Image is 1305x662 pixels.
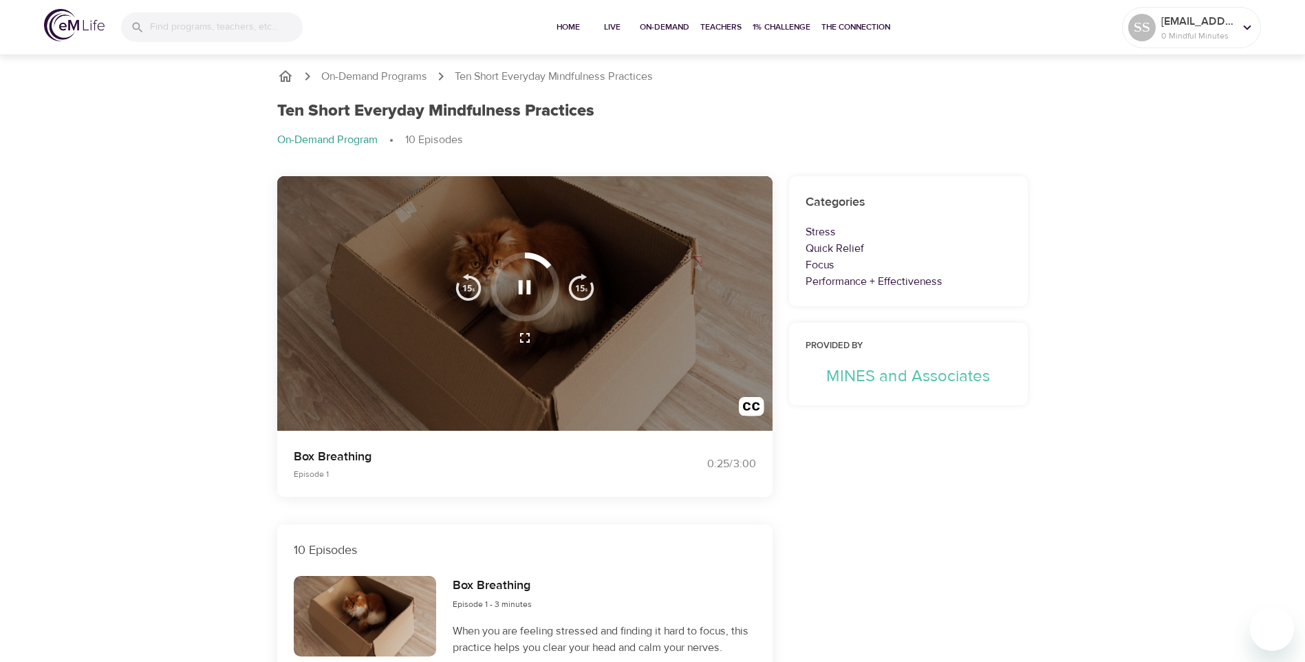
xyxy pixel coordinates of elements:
[731,389,773,431] button: Transcript/Closed Captions (c)
[568,273,595,301] img: 15s_next.svg
[739,397,764,423] img: open_caption.svg
[806,240,1012,257] p: Quick Relief
[640,20,689,34] span: On-Demand
[653,456,756,472] div: 0:25 / 3:00
[1161,30,1234,42] p: 0 Mindful Minutes
[596,20,629,34] span: Live
[1161,13,1234,30] p: [EMAIL_ADDRESS][DOMAIN_NAME]
[405,132,463,148] p: 10 Episodes
[44,9,105,41] img: logo
[277,68,1028,85] nav: breadcrumb
[277,132,1028,149] nav: breadcrumb
[806,193,1012,213] h6: Categories
[455,69,653,85] p: Ten Short Everyday Mindfulness Practices
[806,224,1012,240] p: Stress
[806,364,1012,389] p: MINES and Associates
[806,257,1012,273] p: Focus
[1250,607,1294,651] iframe: Button to launch messaging window
[806,339,1012,354] h6: Provided by
[552,20,585,34] span: Home
[277,132,378,148] p: On-Demand Program
[294,447,636,466] p: Box Breathing
[455,273,482,301] img: 15s_prev.svg
[753,20,810,34] span: 1% Challenge
[453,599,532,610] span: Episode 1 - 3 minutes
[294,541,756,559] p: 10 Episodes
[453,576,532,596] h6: Box Breathing
[1128,14,1156,41] div: SS
[150,12,303,42] input: Find programs, teachers, etc...
[806,273,1012,290] p: Performance + Effectiveness
[453,623,755,656] p: When you are feeling stressed and finding it hard to focus, this practice helps you clear your he...
[821,20,890,34] span: The Connection
[700,20,742,34] span: Teachers
[294,468,636,480] p: Episode 1
[321,69,427,85] a: On-Demand Programs
[277,101,594,121] h1: Ten Short Everyday Mindfulness Practices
